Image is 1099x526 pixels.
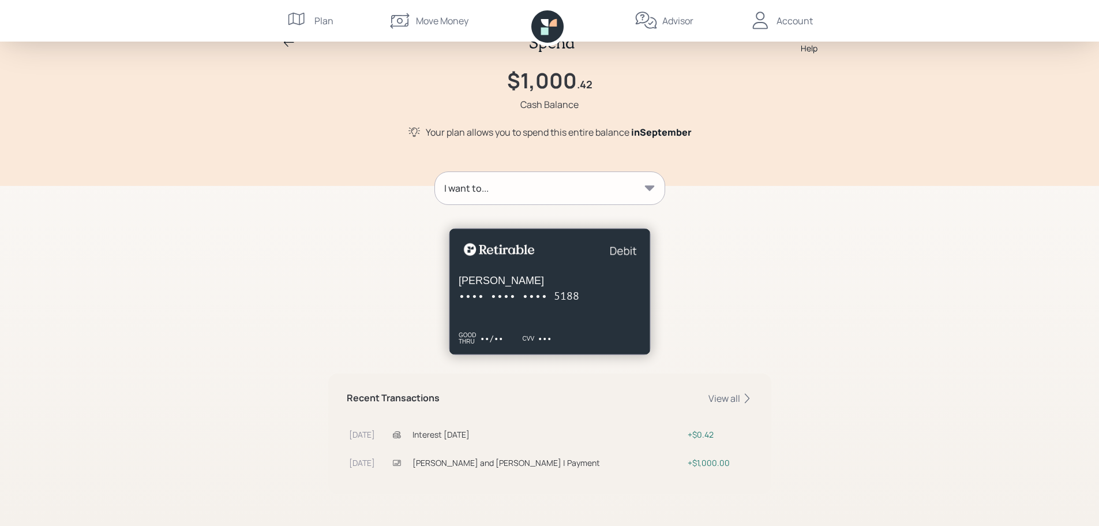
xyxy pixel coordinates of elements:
div: $0.42 [688,428,750,441]
h1: $1,000 [507,68,577,93]
h5: Recent Transactions [347,393,440,404]
div: $1,000.00 [688,457,750,469]
div: Move Money [416,14,468,28]
div: [DATE] [349,457,388,469]
h2: Spend [529,33,575,53]
div: Your plan allows you to spend this entire balance [426,125,692,139]
span: in September [631,126,692,139]
div: Advisor [662,14,693,28]
h4: .42 [577,79,592,91]
div: [PERSON_NAME] and [PERSON_NAME] | Payment [412,457,683,469]
div: [DATE] [349,428,388,441]
div: Help [801,42,817,54]
div: View all [708,392,753,405]
div: Account [777,14,813,28]
div: I want to... [444,181,489,195]
div: Interest [DATE] [412,428,683,441]
div: Plan [314,14,333,28]
div: Cash Balance [520,98,579,111]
